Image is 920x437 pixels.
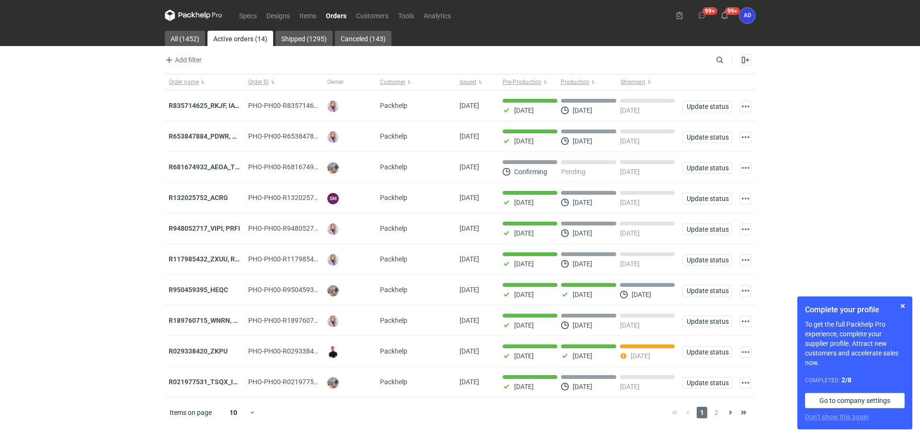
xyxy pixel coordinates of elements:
[234,10,262,21] a: Specs
[503,78,541,86] span: Pre-Production
[620,321,640,329] p: [DATE]
[897,300,908,312] button: Skip for now
[169,132,268,140] a: R653847884_PDWR, OHJS, IVNK
[682,162,732,174] button: Update status
[499,74,559,90] button: Pre-Production
[682,254,732,266] button: Update status
[687,257,728,263] span: Update status
[711,407,722,418] span: 2
[248,378,360,386] span: PHO-PH00-R021977531_TSQX_IDUW
[169,378,247,386] a: R021977531_TSQX_IDUW
[218,406,249,419] div: 10
[327,254,339,266] img: Klaudia Wiśniewska
[460,378,479,386] span: 01/09/2025
[460,286,479,294] span: 04/09/2025
[514,229,534,237] p: [DATE]
[327,285,339,296] img: Michał Palasek
[380,347,407,355] span: Packhelp
[460,347,479,355] span: 03/09/2025
[460,102,479,109] span: 15/09/2025
[573,352,592,360] p: [DATE]
[805,319,905,367] p: To get the full Packhelp Pro experience, complete your supplier profile. Attract new customers an...
[682,101,732,112] button: Update status
[327,193,339,204] figcaption: SM
[248,347,341,355] span: PHO-PH00-R029338420_ZKPU
[740,316,751,327] button: Actions
[739,8,755,24] button: AD
[327,131,339,143] img: Klaudia Wiśniewska
[262,10,295,21] a: Designs
[248,286,342,294] span: PHO-PH00-R950459395_HEQC
[573,229,592,237] p: [DATE]
[682,193,732,204] button: Update status
[327,346,339,358] img: Tomasz Kubiak
[682,131,732,143] button: Update status
[682,377,732,389] button: Update status
[327,377,339,389] img: Michał Palasek
[165,74,244,90] button: Order name
[321,10,351,21] a: Orders
[380,78,405,86] span: Customer
[619,74,678,90] button: Shipment
[169,194,228,201] a: R132025752_ACRG
[621,78,645,86] span: Shipment
[460,224,479,232] span: 10/09/2025
[740,101,751,112] button: Actions
[327,101,339,112] img: Klaudia Wiśniewska
[460,255,479,263] span: 05/09/2025
[380,102,407,109] span: Packhelp
[514,291,534,298] p: [DATE]
[163,54,202,66] button: Add filter
[514,352,534,360] p: [DATE]
[620,260,640,268] p: [DATE]
[573,321,592,329] p: [DATE]
[393,10,419,21] a: Tools
[620,106,640,114] p: [DATE]
[207,31,273,46] a: Active orders (14)
[805,375,905,385] div: Completed:
[740,193,751,204] button: Actions
[620,199,640,206] p: [DATE]
[841,376,851,384] strong: 2 / 8
[169,286,228,294] strong: R950459395_HEQC
[573,106,592,114] p: [DATE]
[573,199,592,206] p: [DATE]
[717,8,732,23] button: 99+
[682,316,732,327] button: Update status
[620,229,640,237] p: [DATE]
[687,379,728,386] span: Update status
[740,224,751,235] button: Actions
[682,285,732,296] button: Update status
[561,78,589,86] span: Production
[740,162,751,174] button: Actions
[573,291,592,298] p: [DATE]
[514,137,534,145] p: [DATE]
[248,194,342,201] span: PHO-PH00-R132025752_ACRG
[248,163,376,171] span: PHO-PH00-R681674932_AEOA_TIXI_KKTL
[248,132,416,140] span: PHO-PH00-R653847884_PDWR,-OHJS,-IVNK
[573,383,592,390] p: [DATE]
[380,163,407,171] span: Packhelp
[561,168,586,176] p: Pending
[559,74,619,90] button: Production
[573,260,592,268] p: [DATE]
[740,285,751,296] button: Actions
[697,407,707,418] span: 1
[165,10,222,21] svg: Packhelp Pro
[514,106,534,114] p: [DATE]
[460,317,479,324] span: 03/09/2025
[380,286,407,294] span: Packhelp
[805,412,869,422] button: Don’t show this again
[805,393,905,408] a: Go to company settings
[380,317,407,324] span: Packhelp
[419,10,456,21] a: Analytics
[169,163,263,171] strong: R681674932_AEOA_TIXI_KKTL
[248,224,355,232] span: PHO-PH00-R948052717_VIPI,-PRFI
[687,195,728,202] span: Update status
[248,102,395,109] span: PHO-PH00-R835714625_RKJF,-IAVU,-SFPF,-TXLA
[456,74,499,90] button: Issued
[739,8,755,24] div: Anita Dolczewska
